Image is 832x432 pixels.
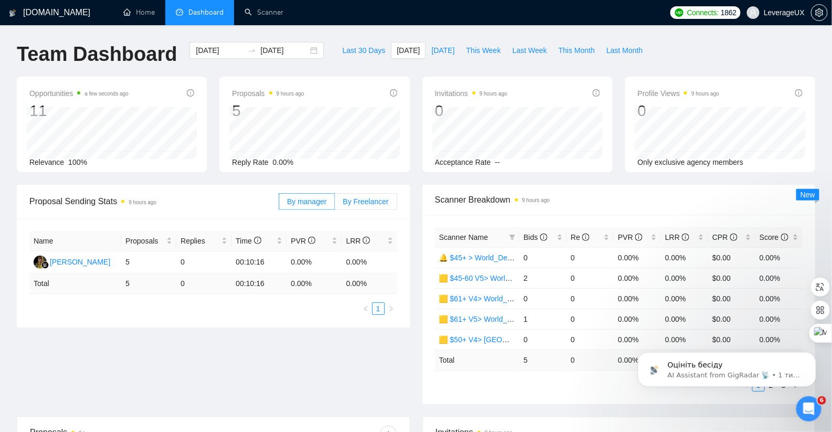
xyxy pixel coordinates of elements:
td: 0.00% [755,268,803,288]
h1: Team Dashboard [17,42,177,67]
td: 0 [567,268,614,288]
span: Dashboard [188,8,224,17]
td: 0.00 % [614,350,661,370]
td: 0.00% [755,309,803,329]
span: LRR [346,237,370,245]
iframe: Intercom live chat [796,396,822,422]
span: to [248,46,256,55]
span: info-circle [187,89,194,97]
td: 0.00% [755,288,803,309]
span: info-circle [781,234,788,241]
input: Start date [196,45,244,56]
td: $0.00 [708,309,755,329]
span: Connects: [687,7,719,18]
td: 0.00% [755,329,803,350]
td: Total [29,273,121,294]
img: gigradar-bm.png [41,261,49,269]
span: By manager [287,197,327,206]
td: 0 [520,329,567,350]
button: Last 30 Days [336,42,391,59]
td: 0.00% [614,288,661,309]
span: 6 [818,396,826,405]
span: Only exclusive agency members [638,158,744,166]
span: This Week [466,45,501,56]
span: info-circle [730,234,738,241]
td: 0.00% [342,251,397,273]
time: a few seconds ago [85,91,128,97]
a: 🔔 $45+ > World_Design+Dev_General [439,254,569,262]
li: Previous Page [360,302,372,315]
span: Bids [524,233,547,241]
a: 1 [373,303,384,314]
time: 9 hours ago [277,91,304,97]
span: Acceptance Rate [435,158,491,166]
td: 0 [567,329,614,350]
span: New [801,191,815,199]
button: This Week [460,42,507,59]
button: right [385,302,397,315]
span: 1862 [721,7,736,18]
span: By Freelancer [343,197,388,206]
span: Proposal Sending Stats [29,195,279,208]
td: 0.00% [614,268,661,288]
span: LRR [665,233,689,241]
td: Total [435,350,520,370]
a: 🟨 $50+ V4> [GEOGRAPHIC_DATA]+[GEOGRAPHIC_DATA] Only_Tony-UX/UI_General [439,335,731,344]
span: CPR [712,233,737,241]
time: 9 hours ago [522,197,550,203]
button: This Month [553,42,601,59]
td: 0 [176,251,231,273]
span: [DATE] [431,45,455,56]
a: 🟨 $45-60 V5> World_Design+Dev_Antony-Front-End_General [439,274,646,282]
td: 0.00% [614,247,661,268]
span: info-circle [254,237,261,244]
td: 0 [567,288,614,309]
td: 0 [520,288,567,309]
span: 0.00% [273,158,294,166]
span: [DATE] [397,45,420,56]
span: info-circle [593,89,600,97]
td: 0.00% [661,329,708,350]
a: setting [811,8,828,17]
li: 1 [372,302,385,315]
span: Scanner Breakdown [435,193,803,206]
td: 0 [176,273,231,294]
span: filter [507,229,518,245]
td: 5 [121,251,176,273]
span: info-circle [540,234,547,241]
td: 0 [567,350,614,370]
span: 100% [68,158,87,166]
span: info-circle [795,89,803,97]
span: info-circle [363,237,370,244]
span: PVR [291,237,315,245]
span: Re [571,233,590,241]
td: 0.00% [614,309,661,329]
div: 5 [232,101,304,121]
span: Score [760,233,788,241]
a: 🟨 $61+ V4> World_Design Only_Roman-UX/UI_General [439,294,627,303]
td: 5 [520,350,567,370]
td: 0.00% [661,268,708,288]
button: setting [811,4,828,21]
span: Replies [181,235,219,247]
span: Reply Rate [232,158,268,166]
td: $0.00 [708,288,755,309]
td: 0.00% [661,309,708,329]
td: 0.00% [614,329,661,350]
img: NK [34,256,47,269]
span: Proposals [232,87,304,100]
td: 0.00% [287,251,342,273]
span: dashboard [176,8,183,16]
span: info-circle [308,237,315,244]
span: info-circle [390,89,397,97]
a: searchScanner [245,8,283,17]
img: logo [9,5,16,22]
a: homeHome [123,8,155,17]
span: setting [812,8,827,17]
td: 2 [520,268,567,288]
div: 11 [29,101,129,121]
span: PVR [618,233,643,241]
